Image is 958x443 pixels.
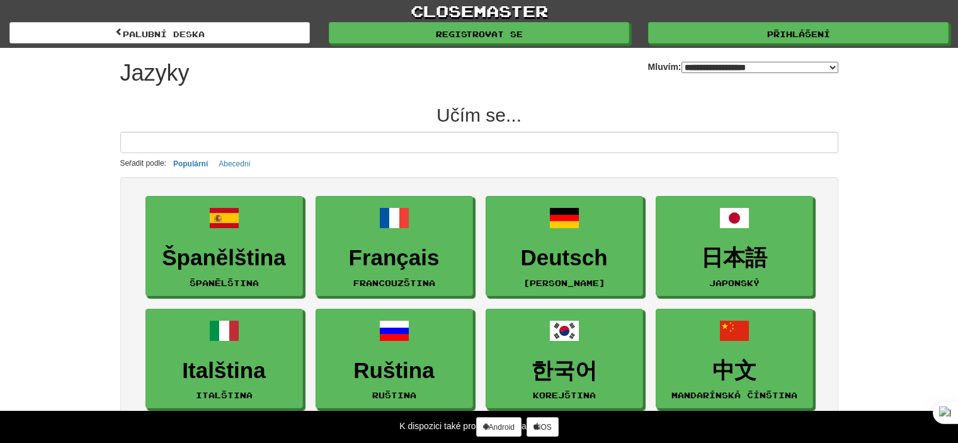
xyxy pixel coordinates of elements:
font: 한국어 [531,358,597,383]
font: [PERSON_NAME] [523,279,605,287]
font: Jazyky [120,60,190,86]
a: Françaisfrancouzština [316,196,473,296]
a: 한국어korejština [486,309,643,409]
a: Španělštinašpanělština [145,196,303,296]
font: Seřadit podle: [120,159,166,168]
a: palubní deska [9,22,310,43]
a: Android [476,417,522,437]
font: japonský [709,279,760,287]
font: Přihlášení [767,30,830,38]
font: italština [196,391,253,400]
a: iOS [527,417,559,437]
a: 日本語japonský [656,196,813,296]
font: 日本語 [701,245,767,270]
font: closemaster [411,1,548,20]
font: 中文 [712,358,756,383]
font: Deutsch [520,245,607,270]
font: Registrovat se [436,30,523,38]
font: Španělština [162,245,285,270]
font: Android [489,423,515,432]
font: Italština [182,358,265,383]
font: Učím se... [436,105,522,125]
font: palubní deska [123,30,205,38]
a: Přihlášení [648,22,949,43]
font: španělština [190,279,259,287]
font: Mluvím: [648,62,681,72]
font: korejština [533,391,596,400]
font: Français [349,245,440,270]
a: 中文Mandarínská čínština [656,309,813,409]
font: K dispozici také pro [399,421,476,431]
button: Abecední [215,156,254,171]
font: Mandarínská čínština [671,391,797,400]
font: francouzština [353,279,435,287]
font: Ruština [353,358,434,383]
a: Ruštinaruština [316,309,473,409]
a: Italštinaitalština [145,309,303,409]
font: Populární [173,159,208,168]
font: a [522,421,527,431]
font: ruština [372,391,416,400]
font: iOS [539,423,552,432]
a: Registrovat se [329,22,629,43]
font: Abecední [219,159,251,168]
select: Mluvím: [681,62,838,73]
button: Populární [169,156,212,171]
a: Deutsch[PERSON_NAME] [486,196,643,296]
